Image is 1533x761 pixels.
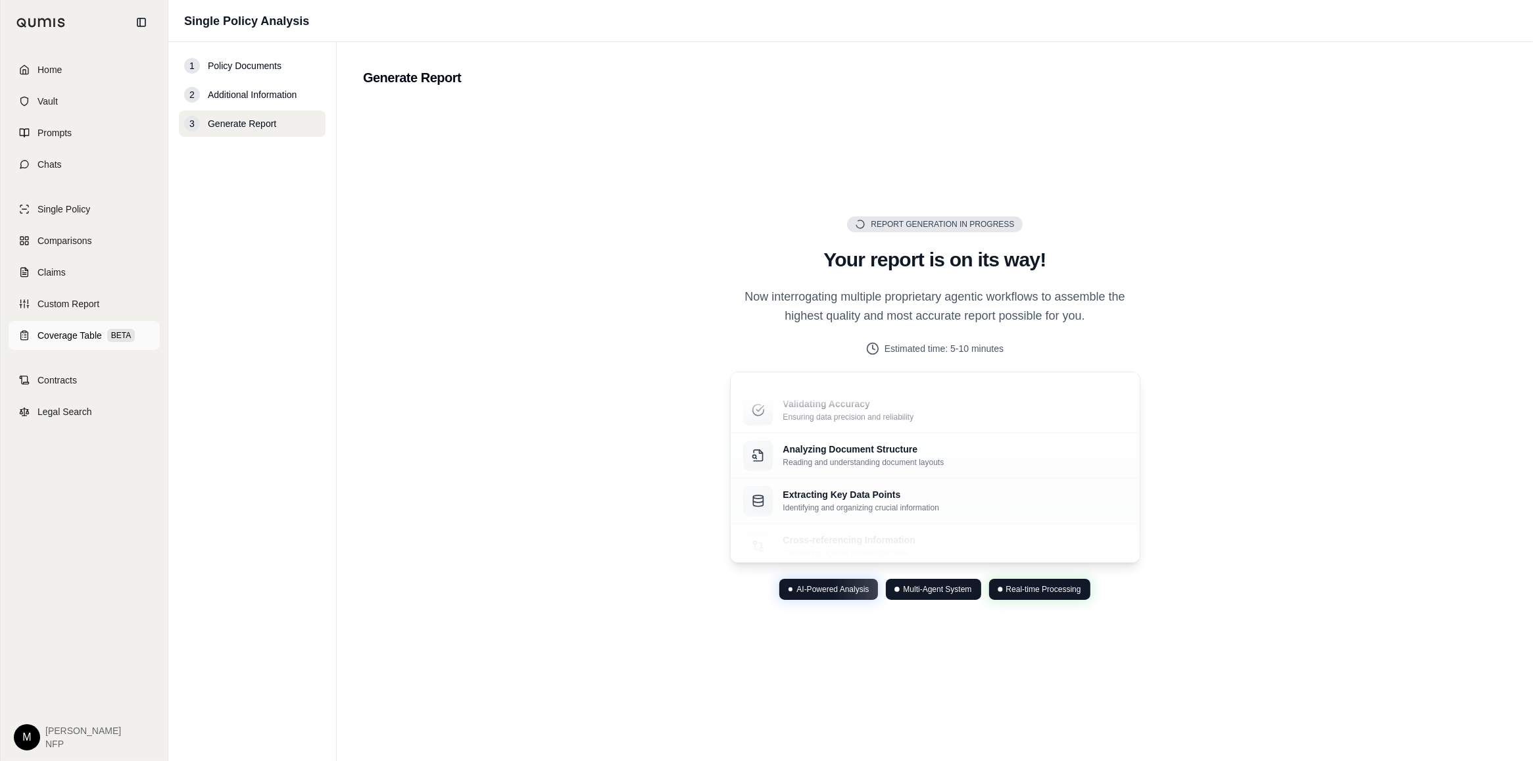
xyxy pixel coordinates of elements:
div: 3 [184,116,200,132]
a: Home [9,55,160,84]
span: Vault [37,95,58,108]
h2: Generate Report [363,68,1507,87]
a: Coverage TableBETA [9,321,160,350]
h2: Your report is on its way! [730,248,1140,272]
div: 2 [184,87,200,103]
span: Policy Documents [208,59,281,72]
p: Creating your comprehensive report [783,366,909,377]
span: Home [37,63,62,76]
a: Single Policy [9,195,160,224]
span: Multi-Agent System [903,584,971,595]
span: Contracts [37,374,77,387]
span: Comparisons [37,234,91,247]
span: Claims [37,266,66,279]
p: Validating Accuracy [783,397,914,410]
span: NFP [45,737,121,750]
p: Reading and understanding document layouts [783,457,944,468]
span: Generate Report [208,117,276,130]
a: Legal Search [9,397,160,426]
span: Additional Information [208,88,297,101]
h1: Single Policy Analysis [184,12,309,30]
div: 1 [184,58,200,74]
a: Custom Report [9,289,160,318]
p: Identifying and organizing crucial information [783,503,939,513]
span: Real-time Processing [1006,584,1081,595]
span: BETA [107,329,135,342]
span: Coverage Table [37,329,102,342]
span: Legal Search [37,405,92,418]
span: Estimated time: 5-10 minutes [885,342,1004,356]
span: Chats [37,158,62,171]
p: Ensuring data precision and reliability [783,412,914,422]
p: Now interrogating multiple proprietary agentic workflows to assemble the highest quality and most... [730,287,1140,326]
a: Contracts [9,366,160,395]
p: Cross-referencing Information [783,533,915,547]
span: AI-Powered Analysis [796,584,869,595]
img: Qumis Logo [16,18,66,28]
a: Vault [9,87,160,116]
a: Prompts [9,118,160,147]
a: Claims [9,258,160,287]
p: Comparing against knowledge base [783,548,915,558]
p: Analyzing Document Structure [783,443,944,456]
div: M [14,724,40,750]
span: Report Generation in Progress [871,219,1014,230]
a: Chats [9,150,160,179]
span: Prompts [37,126,72,139]
p: Extracting Key Data Points [783,488,939,501]
button: Collapse sidebar [131,12,152,33]
a: Comparisons [9,226,160,255]
span: Custom Report [37,297,99,310]
span: [PERSON_NAME] [45,724,121,737]
span: Single Policy [37,203,90,216]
